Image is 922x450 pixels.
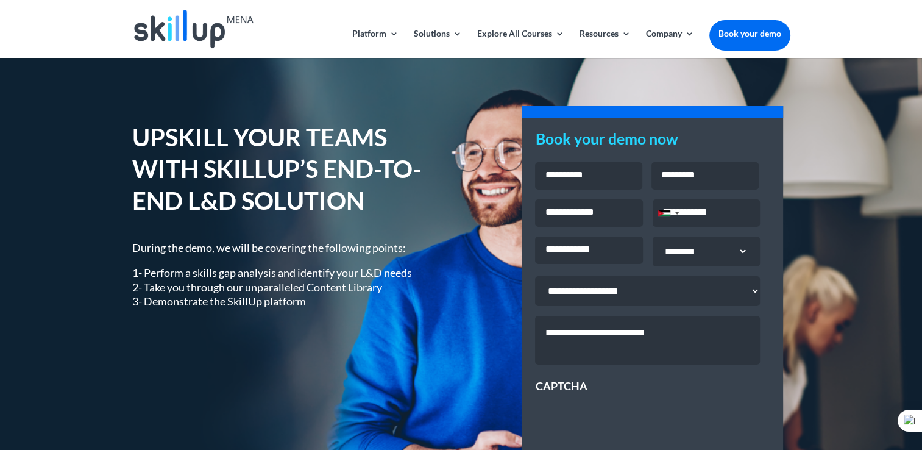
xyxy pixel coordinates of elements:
a: Solutions [414,29,462,58]
div: During the demo, we will be covering the following points: [132,241,443,309]
h3: Book your demo now [535,131,770,152]
a: Resources [580,29,631,58]
a: Book your demo [709,20,790,47]
iframe: reCAPTCHA [535,394,720,441]
p: 1- Perform a skills gap analysis and identify your L&D needs 2- Take you through our unparalleled... [132,266,443,309]
iframe: Chat Widget [861,391,922,450]
div: Selected country [653,200,683,226]
a: Company [646,29,694,58]
label: CAPTCHA [535,379,587,393]
img: Skillup Mena [134,10,254,48]
a: Platform [352,29,399,58]
a: Explore All Courses [477,29,564,58]
h1: UPSKILL YOUR TEAMS WITH SKILLUP’S END-TO-END L&D SOLUTION [132,121,443,223]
